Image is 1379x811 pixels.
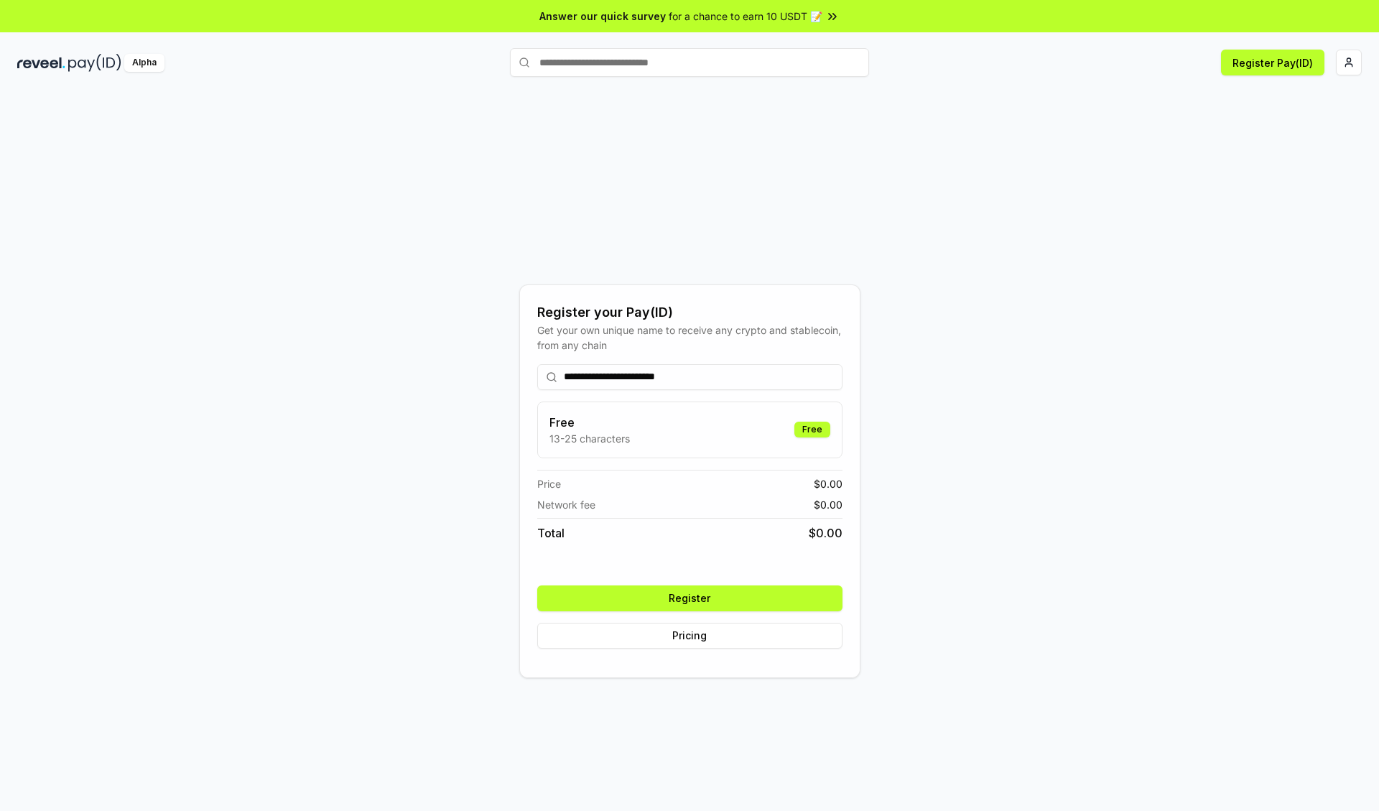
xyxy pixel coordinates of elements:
[794,422,830,437] div: Free
[537,302,842,323] div: Register your Pay(ID)
[539,9,666,24] span: Answer our quick survey
[1221,50,1324,75] button: Register Pay(ID)
[68,54,121,72] img: pay_id
[809,524,842,542] span: $ 0.00
[814,476,842,491] span: $ 0.00
[124,54,164,72] div: Alpha
[537,476,561,491] span: Price
[17,54,65,72] img: reveel_dark
[537,585,842,611] button: Register
[537,323,842,353] div: Get your own unique name to receive any crypto and stablecoin, from any chain
[537,623,842,649] button: Pricing
[537,497,595,512] span: Network fee
[669,9,822,24] span: for a chance to earn 10 USDT 📝
[549,431,630,446] p: 13-25 characters
[537,524,565,542] span: Total
[549,414,630,431] h3: Free
[814,497,842,512] span: $ 0.00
